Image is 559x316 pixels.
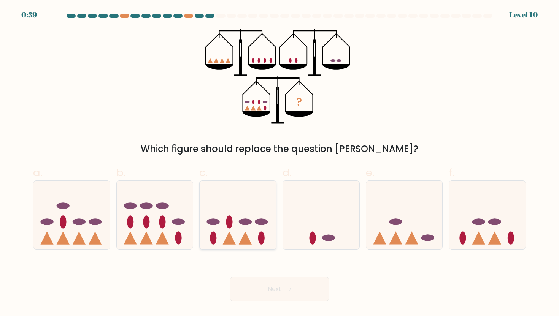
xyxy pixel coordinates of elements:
[199,165,208,180] span: c.
[296,94,302,109] tspan: ?
[449,165,454,180] span: f.
[38,142,521,156] div: Which figure should replace the question [PERSON_NAME]?
[33,165,42,180] span: a.
[116,165,125,180] span: b.
[366,165,374,180] span: e.
[509,9,538,21] div: Level 10
[283,165,292,180] span: d.
[21,9,37,21] div: 0:39
[230,277,329,301] button: Next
